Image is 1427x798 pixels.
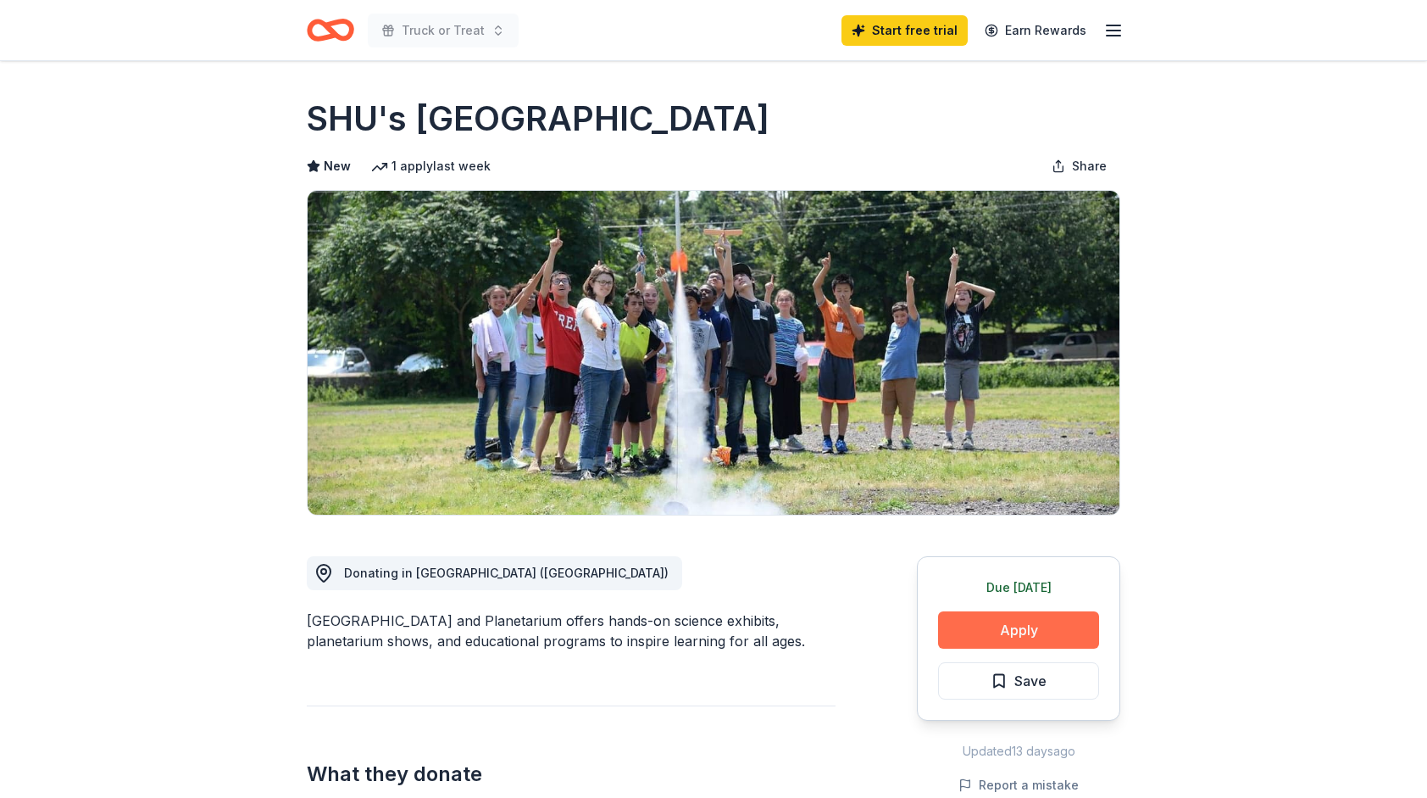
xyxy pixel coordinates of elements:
[307,761,836,788] h2: What they donate
[1038,149,1120,183] button: Share
[1014,670,1047,692] span: Save
[917,741,1120,762] div: Updated 13 days ago
[324,156,351,176] span: New
[841,15,968,46] a: Start free trial
[307,611,836,651] div: [GEOGRAPHIC_DATA] and Planetarium offers hands-on science exhibits, planetarium shows, and educat...
[958,775,1079,795] button: Report a mistake
[938,611,1099,649] button: Apply
[307,95,769,142] h1: SHU's [GEOGRAPHIC_DATA]
[308,191,1119,515] img: Image for SHU's Discovery Science Center & Planetarium
[938,578,1099,598] div: Due [DATE]
[402,20,485,41] span: Truck or Treat
[307,10,354,50] a: Home
[371,156,491,176] div: 1 apply last week
[974,15,1097,46] a: Earn Rewards
[344,566,669,580] span: Donating in [GEOGRAPHIC_DATA] ([GEOGRAPHIC_DATA])
[1072,156,1107,176] span: Share
[938,662,1099,700] button: Save
[368,14,519,47] button: Truck or Treat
